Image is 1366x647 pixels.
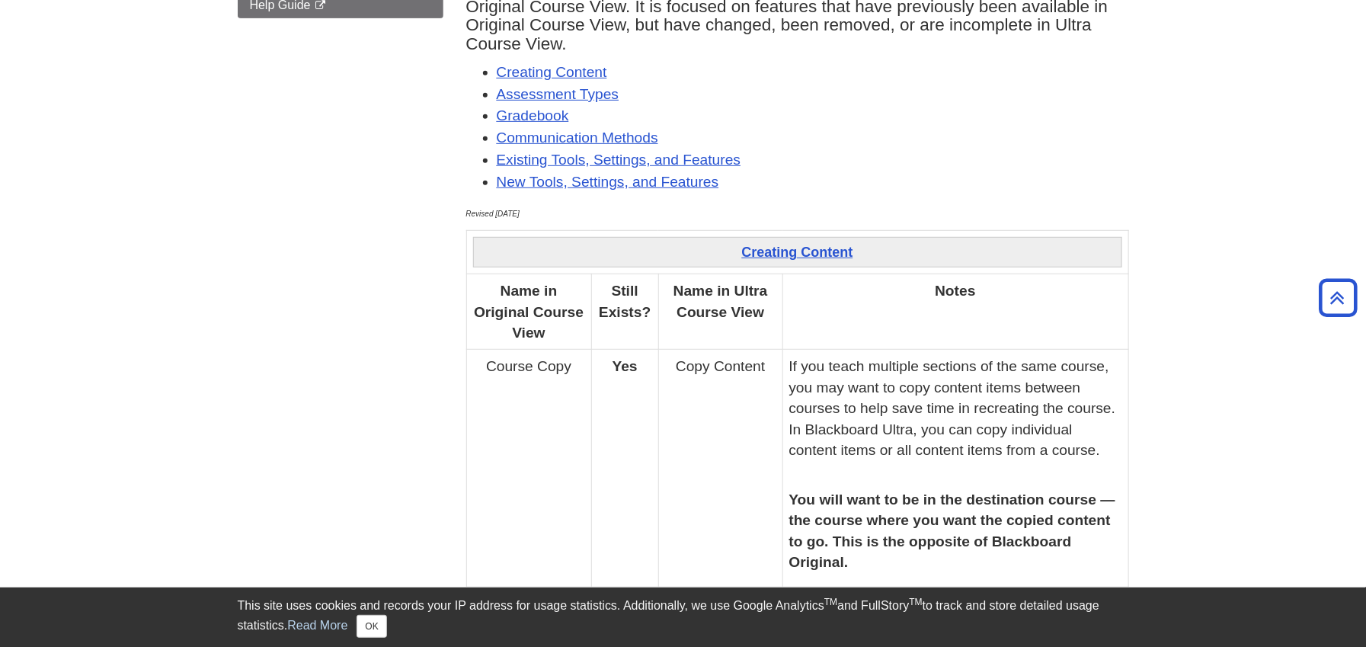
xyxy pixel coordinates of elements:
[824,597,837,607] sup: TM
[357,615,386,638] button: Close
[742,245,853,260] strong: Creating Content
[466,210,520,218] em: Revised [DATE]
[658,350,782,587] td: Copy Content
[314,1,327,11] i: This link opens in a new window
[789,356,1122,460] p: If you teach multiple sections of the same course, you may want to copy content items between cou...
[910,597,923,607] sup: TM
[599,283,651,319] strong: Still Exists?
[238,597,1129,638] div: This site uses cookies and records your IP address for usage statistics. Additionally, we use Goo...
[1313,287,1362,308] a: Back to Top
[497,130,658,146] a: Communication Methods
[474,283,584,341] strong: Name in Original Course View
[789,492,1115,570] strong: You will want to be in the destination course — the course where you want the copied content to g...
[497,86,619,102] a: Assessment Types
[935,283,975,299] strong: Notes
[497,152,741,168] a: Existing Tools, Settings, and Features
[497,64,607,80] a: Creating Content
[466,350,591,587] td: Course Copy
[497,107,569,123] a: Gradebook
[497,174,719,190] a: New Tools, Settings, and Features
[287,619,347,632] a: Read More
[567,34,571,53] span: .
[613,358,638,374] strong: Yes
[673,283,768,319] strong: Name in Ultra Course View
